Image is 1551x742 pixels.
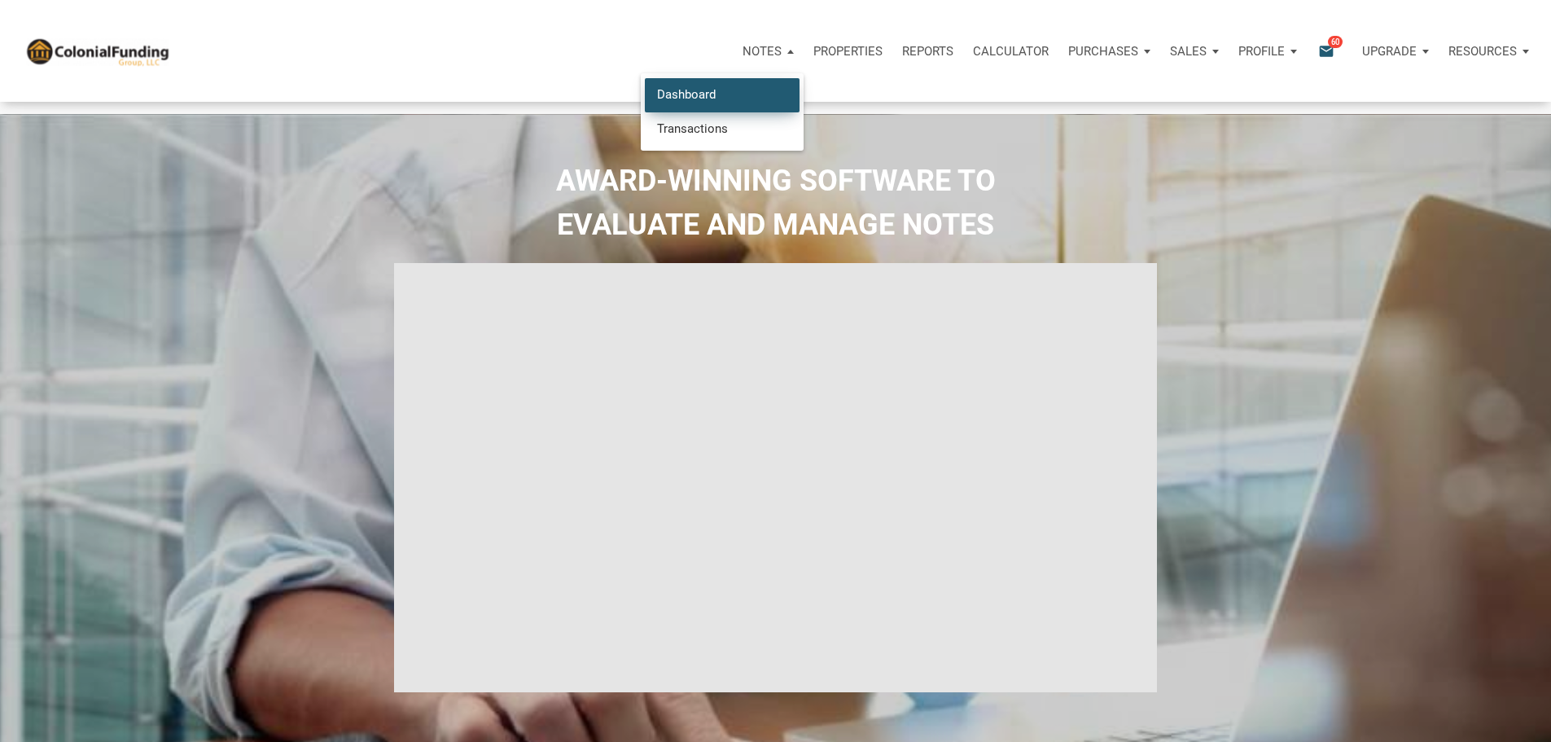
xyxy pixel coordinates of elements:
[1362,44,1417,59] p: Upgrade
[813,44,883,59] p: Properties
[1170,44,1207,59] p: Sales
[963,27,1058,76] a: Calculator
[1160,27,1229,76] button: Sales
[1058,27,1160,76] button: Purchases
[973,44,1049,59] p: Calculator
[12,159,1539,247] h2: AWARD-WINNING SOFTWARE TO EVALUATE AND MANAGE NOTES
[804,27,892,76] a: Properties
[1448,44,1517,59] p: Resources
[1068,44,1138,59] p: Purchases
[1238,44,1285,59] p: Profile
[394,263,1158,692] iframe: NoteUnlimited
[1229,27,1307,76] button: Profile
[743,44,782,59] p: Notes
[1352,27,1439,76] button: Upgrade
[733,27,804,76] a: Notes DashboardTransactions
[1317,42,1336,60] i: email
[733,27,804,76] button: Notes
[892,27,963,76] button: Reports
[1439,27,1539,76] button: Resources
[645,78,800,112] a: Dashboard
[1328,35,1343,48] span: 60
[902,44,953,59] p: Reports
[1306,27,1352,76] button: email60
[645,112,800,145] a: Transactions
